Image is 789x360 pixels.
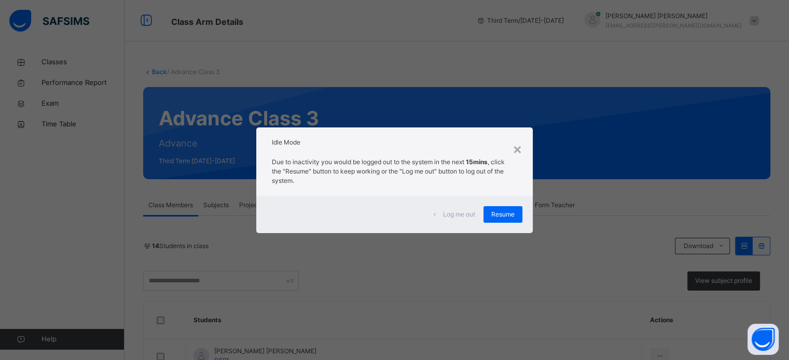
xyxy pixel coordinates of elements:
[491,210,515,219] span: Resume
[443,210,475,219] span: Log me out
[513,138,522,160] div: ×
[748,324,779,355] button: Open asap
[272,138,517,147] h2: Idle Mode
[272,157,517,185] p: Due to inactivity you would be logged out to the system in the next , click the "Resume" button t...
[466,158,488,166] strong: 15mins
